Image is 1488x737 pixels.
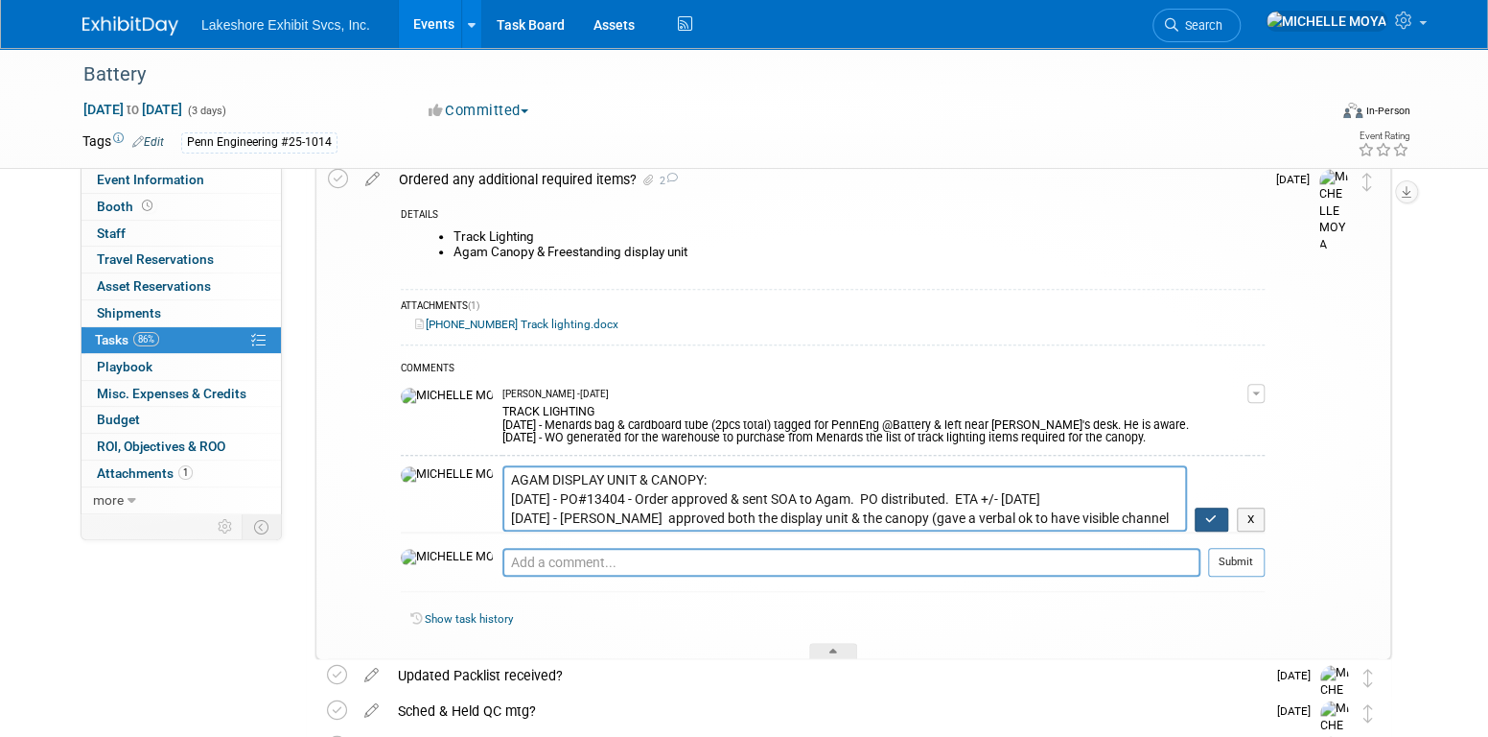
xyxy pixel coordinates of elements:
[81,461,281,487] a: Attachments1
[132,135,164,149] a: Edit
[81,434,281,460] a: ROI, Objectives & ROO
[178,465,193,480] span: 1
[1237,508,1266,533] button: X
[1343,103,1362,118] img: Format-Inperson.png
[133,332,159,346] span: 86%
[1277,669,1320,682] span: [DATE]
[77,58,1297,92] div: Battery
[1365,104,1410,118] div: In-Person
[201,17,370,33] span: Lakeshore Exhibit Svcs, Inc.
[124,102,142,117] span: to
[97,251,214,267] span: Travel Reservations
[401,299,1265,316] div: ATTACHMENTS
[81,273,281,299] a: Asset Reservations
[502,465,1187,532] textarea: AGAM DISPLAY UNIT & CANOPY: [DATE] - PO#13404 [DATE] - [PERSON_NAME] approved both the display un...
[401,466,493,484] img: MICHELLE MOYA
[186,105,226,117] span: (3 days)
[1319,169,1348,253] img: MICHELLE MOYA
[1276,173,1319,186] span: [DATE]
[97,465,193,481] span: Attachments
[181,132,337,153] div: Penn Engineering #25-1014
[1213,100,1410,129] div: Event Format
[97,412,140,427] span: Budget
[81,300,281,326] a: Shipments
[355,702,388,720] a: edit
[81,194,281,220] a: Booth
[453,245,1265,260] li: Agam Canopy & Freestanding display unit
[81,221,281,247] a: Staff
[453,229,1265,245] li: Track Lighting
[97,278,211,294] span: Asset Reservations
[97,226,126,241] span: Staff
[389,163,1265,196] div: Ordered any additional required items?
[355,667,388,684] a: edit
[1178,18,1222,33] span: Search
[1277,704,1320,718] span: [DATE]
[356,171,389,188] a: edit
[425,612,513,626] a: Show task history
[1363,669,1373,687] i: Move task
[401,208,1265,225] div: DETAILS
[82,131,164,154] td: Tags
[93,492,124,508] span: more
[401,388,493,405] img: MICHELLE MOYA
[422,101,536,121] button: Committed
[502,388,609,401] span: [PERSON_NAME] - [DATE]
[1266,11,1387,32] img: MICHELLE MOYA
[401,360,1265,380] div: COMMENTS
[388,695,1266,727] div: Sched & Held QC mtg?
[81,354,281,380] a: Playbook
[97,305,161,321] span: Shipments
[468,300,479,311] span: (1)
[97,386,246,401] span: Misc. Expenses & Credits
[1363,704,1373,723] i: Move task
[81,167,281,193] a: Event Information
[97,439,225,454] span: ROI, Objectives & ROO
[97,359,152,374] span: Playbook
[97,172,204,187] span: Event Information
[502,401,1247,445] div: TRACK LIGHTING [DATE] - Menards bag & cardboard tube (2pcs total) tagged for PennEng @Battery & l...
[243,514,282,539] td: Toggle Event Tabs
[81,327,281,353] a: Tasks86%
[81,381,281,407] a: Misc. Expenses & Credits
[1152,9,1241,42] a: Search
[82,16,178,36] img: ExhibitDay
[1362,173,1372,191] i: Move task
[97,199,156,214] span: Booth
[82,101,183,118] span: [DATE] [DATE]
[415,318,618,331] a: [PHONE_NUMBER] Track lighting.docx
[1358,131,1409,141] div: Event Rating
[388,659,1266,692] div: Updated Packlist received?
[657,175,678,187] span: 2
[81,247,281,273] a: Travel Reservations
[95,332,159,347] span: Tasks
[138,199,156,213] span: Booth not reserved yet
[209,514,243,539] td: Personalize Event Tab Strip
[81,487,281,513] a: more
[401,549,493,566] img: MICHELLE MOYA
[81,407,281,433] a: Budget
[1208,548,1265,577] button: Submit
